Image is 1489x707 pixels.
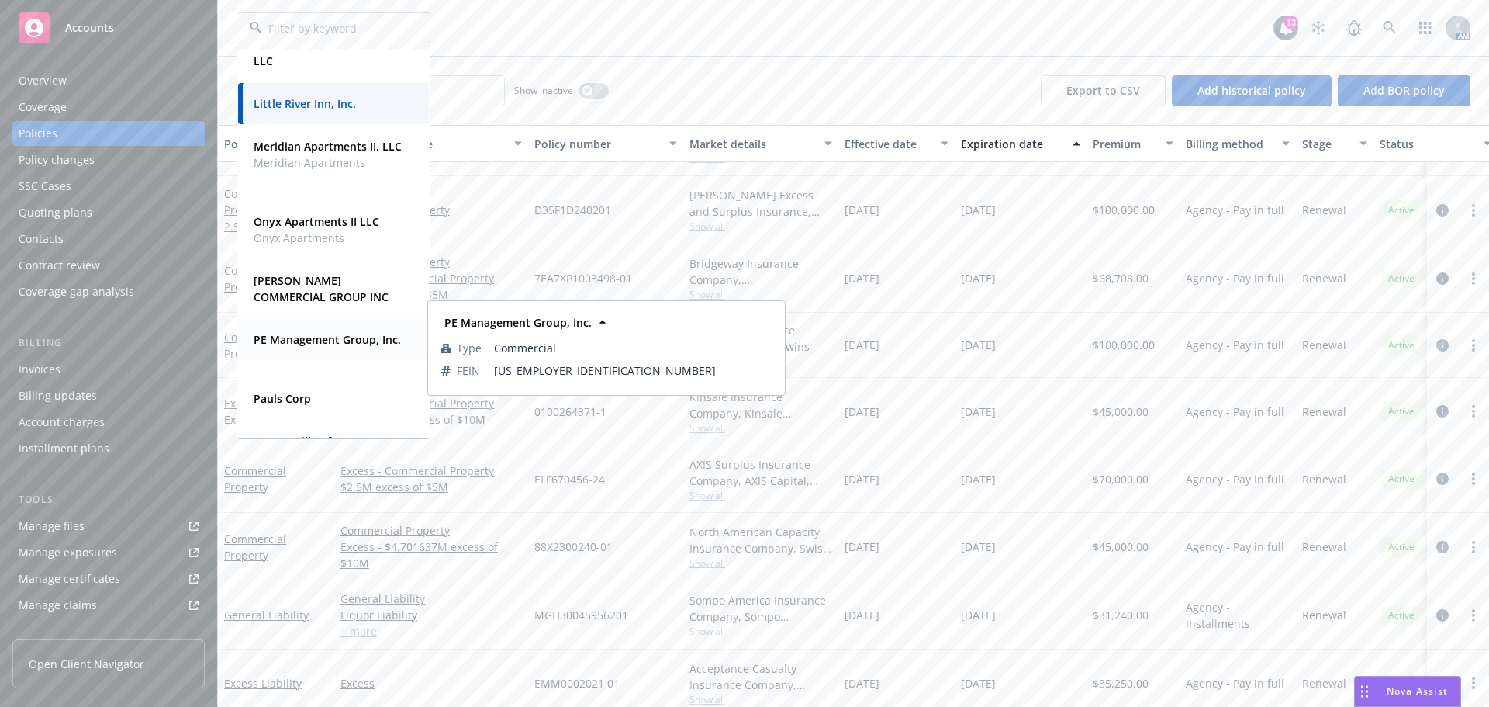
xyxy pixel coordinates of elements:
[534,136,660,152] div: Policy number
[340,522,522,539] a: Commercial Property
[534,270,632,286] span: 7EA7XP1003498-01
[12,227,205,251] a: Contacts
[19,68,67,93] div: Overview
[1433,201,1452,220] a: circleInformation
[1464,470,1483,488] a: more
[254,214,379,229] strong: Onyx Apartments II LLC
[224,186,316,250] a: Commercial Property
[845,202,879,218] span: [DATE]
[1464,606,1483,625] a: more
[12,335,205,351] div: Billing
[1093,471,1149,487] span: $70,000.00
[340,623,522,639] a: 1 more
[955,125,1087,162] button: Expiration date
[19,174,71,199] div: SSC Cases
[534,404,606,420] span: 0100264371-1
[1093,136,1156,152] div: Premium
[12,200,205,225] a: Quoting plans
[12,593,205,618] a: Manage claims
[12,147,205,172] a: Policy changes
[254,332,401,347] strong: PE Management Group, Inc.
[12,121,205,146] a: Policies
[1354,676,1461,707] button: Nova Assist
[534,607,628,623] span: MGH30045956201
[340,254,522,270] a: Commercial Property
[1363,83,1445,98] span: Add BOR policy
[961,607,996,623] span: [DATE]
[340,591,522,607] a: General Liability
[689,456,832,489] div: AXIS Surplus Insurance Company, AXIS Capital, Amwins
[19,200,92,225] div: Quoting plans
[65,22,114,34] span: Accounts
[689,524,832,556] div: North American Capacity Insurance Company, Swiss Re, Amwins
[689,660,832,693] div: Acceptance Casualty Insurance Company, Acceptance Indemnity Insurance Company, Amwins
[12,436,205,461] a: Installment plans
[12,6,205,50] a: Accounts
[1464,269,1483,288] a: more
[224,396,306,427] span: - Excess Property
[340,202,522,218] a: Commercial Property
[12,492,205,508] div: Tools
[224,263,286,294] a: Commercial Property
[29,656,144,672] span: Open Client Navigator
[845,675,879,691] span: [DATE]
[19,410,105,435] div: Account charges
[1087,125,1180,162] button: Premium
[689,389,832,421] div: Kinsale Insurance Company, Kinsale Insurance, Amwins
[1433,470,1452,488] a: circleInformation
[1464,201,1483,220] a: more
[340,539,522,571] a: Excess - $4.701637M excess of $10M
[961,337,996,353] span: [DATE]
[1186,471,1284,487] span: Agency - Pay in full
[961,270,996,286] span: [DATE]
[19,279,134,304] div: Coverage gap analysis
[1386,203,1417,217] span: Active
[254,139,402,154] strong: Meridian Apartments II, LLC
[19,567,120,591] div: Manage certificates
[1433,538,1452,556] a: circleInformation
[689,220,832,233] span: Show all
[1302,607,1346,623] span: Renewal
[838,125,955,162] button: Effective date
[1093,404,1149,420] span: $45,000.00
[689,421,832,435] span: Show all
[845,136,931,152] div: Effective date
[689,556,832,570] span: Show all
[1386,404,1417,418] span: Active
[689,136,815,152] div: Market details
[1186,136,1273,152] div: Billing method
[1172,75,1332,106] button: Add historical policy
[1284,16,1298,29] div: 13
[1386,608,1417,622] span: Active
[12,619,205,644] a: Manage BORs
[1374,12,1405,43] a: Search
[1338,75,1470,106] button: Add BOR policy
[19,253,100,278] div: Contract review
[12,279,205,304] a: Coverage gap analysis
[19,383,97,408] div: Billing updates
[845,471,879,487] span: [DATE]
[19,593,97,618] div: Manage claims
[961,539,996,555] span: [DATE]
[1180,125,1296,162] button: Billing method
[534,675,620,691] span: EMM0002021 01
[254,154,402,171] span: Meridian Apartments
[1386,472,1417,486] span: Active
[1041,75,1166,106] button: Export to CSV
[254,273,389,304] strong: [PERSON_NAME] COMMERCIAL GROUP INC
[19,619,92,644] div: Manage BORs
[12,174,205,199] a: SSC Cases
[12,567,205,591] a: Manage certificates
[218,125,334,162] button: Policy details
[12,410,205,435] a: Account charges
[961,471,996,487] span: [DATE]
[224,330,286,361] a: Commercial Property
[494,362,772,379] span: [US_EMPLOYER_IDENTIFICATION_NUMBER]
[1197,83,1306,98] span: Add historical policy
[1464,674,1483,692] a: more
[12,383,205,408] a: Billing updates
[689,625,832,638] span: Show all
[1186,404,1284,420] span: Agency - Pay in full
[1302,337,1346,353] span: Renewal
[689,187,832,220] div: [PERSON_NAME] Excess and Surplus Insurance, Inc., [PERSON_NAME] Group, AmWins Insurance Brokerage...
